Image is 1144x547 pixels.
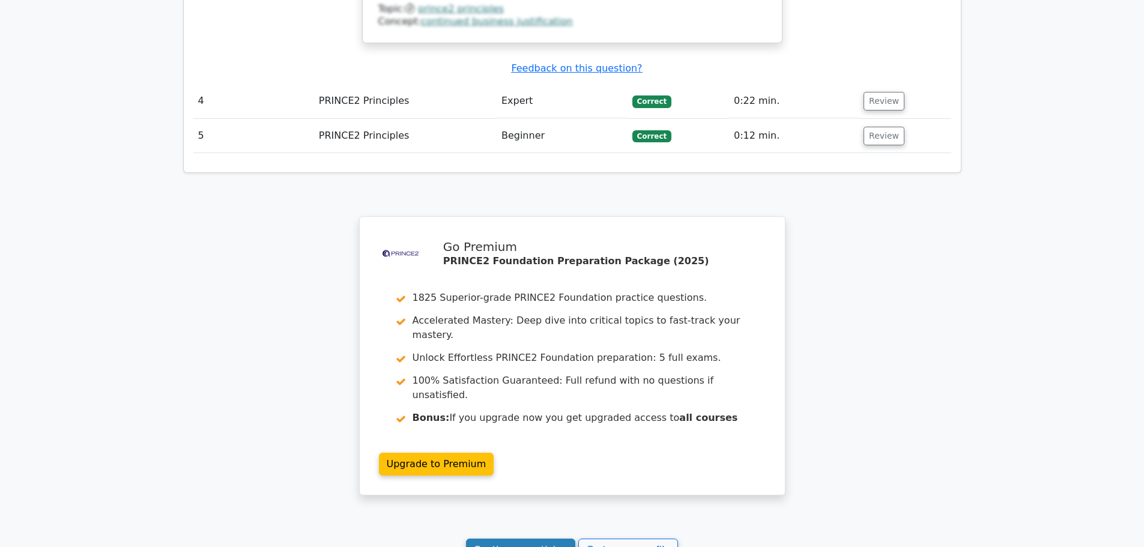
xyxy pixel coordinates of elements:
span: Correct [632,95,671,107]
div: Concept: [378,16,766,28]
td: 5 [193,119,314,153]
td: PRINCE2 Principles [314,84,497,118]
button: Review [864,127,904,145]
a: prince2 principles [418,3,504,14]
a: Feedback on this question? [511,62,642,74]
a: continued business justification [421,16,573,27]
div: Topic: [378,3,766,16]
td: PRINCE2 Principles [314,119,497,153]
td: Expert [497,84,628,118]
td: 0:12 min. [729,119,859,153]
td: 0:22 min. [729,84,859,118]
span: Correct [632,130,671,142]
td: 4 [193,84,314,118]
button: Review [864,92,904,110]
a: Upgrade to Premium [379,453,494,476]
td: Beginner [497,119,628,153]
